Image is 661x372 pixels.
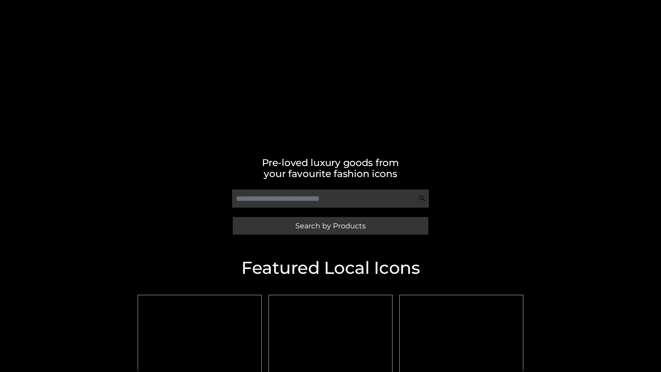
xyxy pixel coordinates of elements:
[134,157,527,179] h2: Pre-loved luxury goods from your favourite fashion icons
[134,259,527,277] h2: Featured Local Icons​
[419,195,426,202] img: Search Icon
[233,217,428,235] a: Search by Products
[295,222,366,229] span: Search by Products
